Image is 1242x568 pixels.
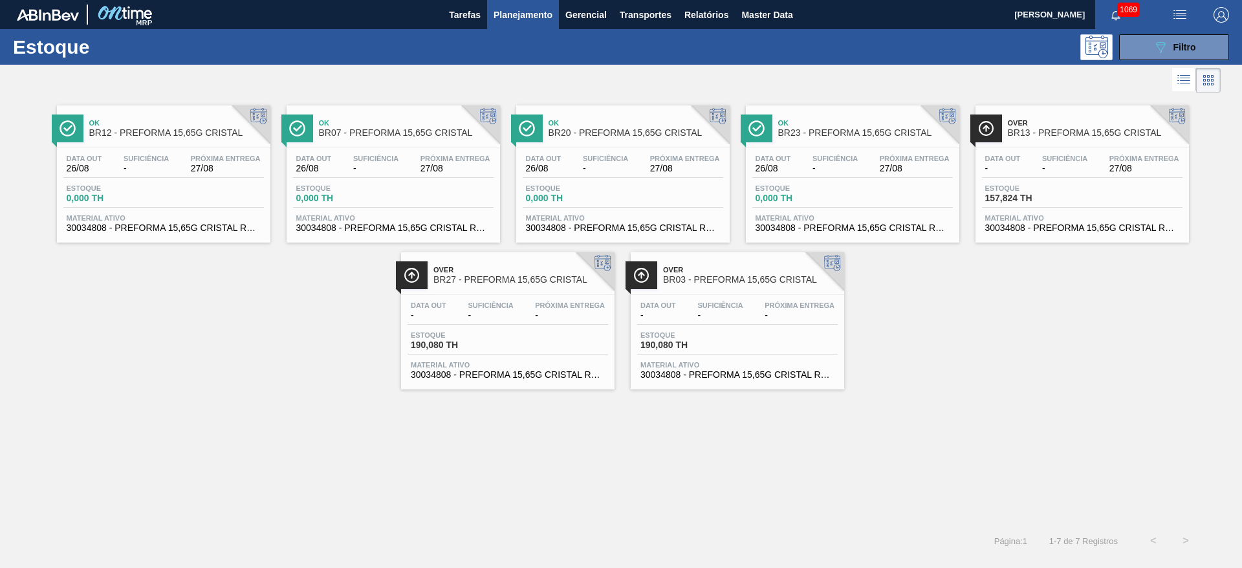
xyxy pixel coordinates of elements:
[433,266,608,274] span: Over
[736,96,966,243] a: ÍconeOkBR23 - PREFORMA 15,65G CRISTALData out26/08Suficiência-Próxima Entrega27/08Estoque0,000 TH...
[880,155,950,162] span: Próxima Entrega
[778,119,953,127] span: Ok
[1095,6,1137,24] button: Notificações
[468,311,513,320] span: -
[526,214,720,222] span: Material ativo
[697,311,743,320] span: -
[296,184,387,192] span: Estoque
[1109,164,1179,173] span: 27/08
[650,164,720,173] span: 27/08
[985,164,1021,173] span: -
[1008,128,1182,138] span: BR13 - PREFORMA 15,65G CRISTAL
[67,214,261,222] span: Material ativo
[1214,7,1229,23] img: Logout
[191,155,261,162] span: Próxima Entrega
[620,7,671,23] span: Transportes
[124,164,169,173] span: -
[640,340,731,350] span: 190,080 TH
[277,96,507,243] a: ÍconeOkBR07 - PREFORMA 15,65G CRISTALData out26/08Suficiência-Próxima Entrega27/08Estoque0,000 TH...
[296,214,490,222] span: Material ativo
[67,155,102,162] span: Data out
[1172,68,1196,93] div: Visão em Lista
[756,193,846,203] span: 0,000 TH
[411,311,446,320] span: -
[89,128,264,138] span: BR12 - PREFORMA 15,65G CRISTAL
[1119,34,1229,60] button: Filtro
[583,155,628,162] span: Suficiência
[640,301,676,309] span: Data out
[663,266,838,274] span: Over
[1008,119,1182,127] span: Over
[353,164,398,173] span: -
[756,223,950,233] span: 30034808 - PREFORMA 15,65G CRISTAL RECICLADA
[985,214,1179,222] span: Material ativo
[985,193,1076,203] span: 157,824 TH
[535,301,605,309] span: Próxima Entrega
[778,128,953,138] span: BR23 - PREFORMA 15,65G CRISTAL
[494,7,552,23] span: Planejamento
[583,164,628,173] span: -
[411,340,501,350] span: 190,080 TH
[296,164,332,173] span: 26/08
[640,361,834,369] span: Material ativo
[507,96,736,243] a: ÍconeOkBR20 - PREFORMA 15,65G CRISTALData out26/08Suficiência-Próxima Entrega27/08Estoque0,000 TH...
[67,193,157,203] span: 0,000 TH
[420,155,490,162] span: Próxima Entrega
[60,120,76,137] img: Ícone
[1117,3,1140,17] span: 1069
[89,119,264,127] span: Ok
[985,184,1076,192] span: Estoque
[67,223,261,233] span: 30034808 - PREFORMA 15,65G CRISTAL RECICLADA
[756,184,846,192] span: Estoque
[289,120,305,137] img: Ícone
[411,370,605,380] span: 30034808 - PREFORMA 15,65G CRISTAL RECICLADA
[526,223,720,233] span: 30034808 - PREFORMA 15,65G CRISTAL RECICLADA
[526,193,616,203] span: 0,000 TH
[966,96,1195,243] a: ÍconeOverBR13 - PREFORMA 15,65G CRISTALData out-Suficiência-Próxima Entrega27/08Estoque157,824 TH...
[978,120,994,137] img: Ícone
[880,164,950,173] span: 27/08
[526,155,561,162] span: Data out
[1047,536,1118,546] span: 1 - 7 de 7 Registros
[124,155,169,162] span: Suficiência
[353,155,398,162] span: Suficiência
[640,311,676,320] span: -
[449,7,481,23] span: Tarefas
[67,164,102,173] span: 26/08
[296,223,490,233] span: 30034808 - PREFORMA 15,65G CRISTAL RECICLADA
[697,301,743,309] span: Suficiência
[411,301,446,309] span: Data out
[549,128,723,138] span: BR20 - PREFORMA 15,65G CRISTAL
[391,243,621,389] a: ÍconeOverBR27 - PREFORMA 15,65G CRISTALData out-Suficiência-Próxima Entrega-Estoque190,080 THMate...
[741,7,792,23] span: Master Data
[1137,525,1170,557] button: <
[433,275,608,285] span: BR27 - PREFORMA 15,65G CRISTAL
[411,331,501,339] span: Estoque
[640,331,731,339] span: Estoque
[13,39,206,54] h1: Estoque
[1172,7,1188,23] img: userActions
[640,370,834,380] span: 30034808 - PREFORMA 15,65G CRISTAL RECICLADA
[1196,68,1221,93] div: Visão em Cards
[67,184,157,192] span: Estoque
[748,120,765,137] img: Ícone
[420,164,490,173] span: 27/08
[1042,164,1087,173] span: -
[565,7,607,23] span: Gerencial
[756,214,950,222] span: Material ativo
[812,155,858,162] span: Suficiência
[756,164,791,173] span: 26/08
[765,301,834,309] span: Próxima Entrega
[1109,155,1179,162] span: Próxima Entrega
[526,164,561,173] span: 26/08
[319,128,494,138] span: BR07 - PREFORMA 15,65G CRISTAL
[468,301,513,309] span: Suficiência
[985,155,1021,162] span: Data out
[994,536,1027,546] span: Página : 1
[404,267,420,283] img: Ícone
[1173,42,1196,52] span: Filtro
[296,155,332,162] span: Data out
[319,119,494,127] span: Ok
[1170,525,1202,557] button: >
[549,119,723,127] span: Ok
